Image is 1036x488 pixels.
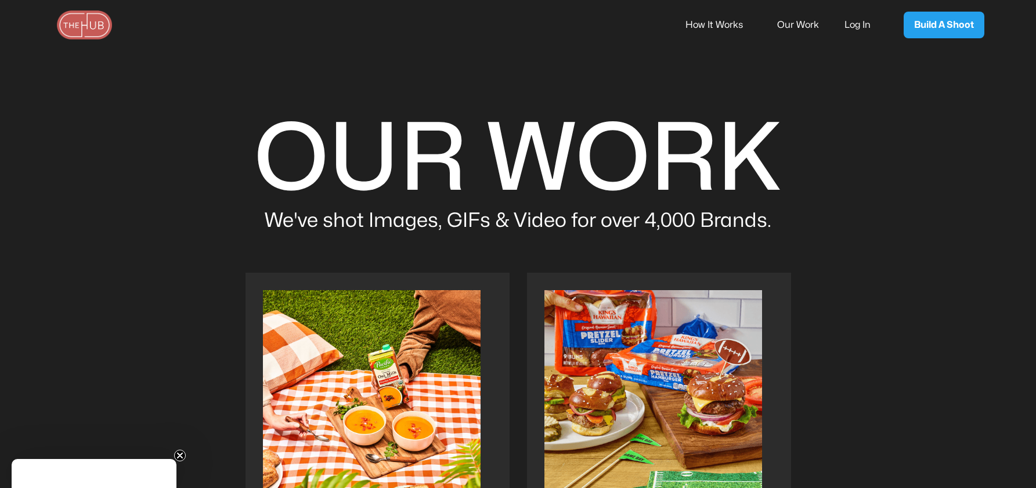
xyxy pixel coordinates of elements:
[174,450,186,461] button: Close teaser
[246,207,791,235] p: We've shot Images, GIFs & Video for over 4,000 Brands.
[777,13,835,37] a: Our Work
[12,459,176,488] div: Close teaser
[246,104,791,218] h1: OUR WORK
[844,13,886,37] a: Log In
[904,12,984,38] a: Build A Shoot
[685,13,759,37] a: How It Works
